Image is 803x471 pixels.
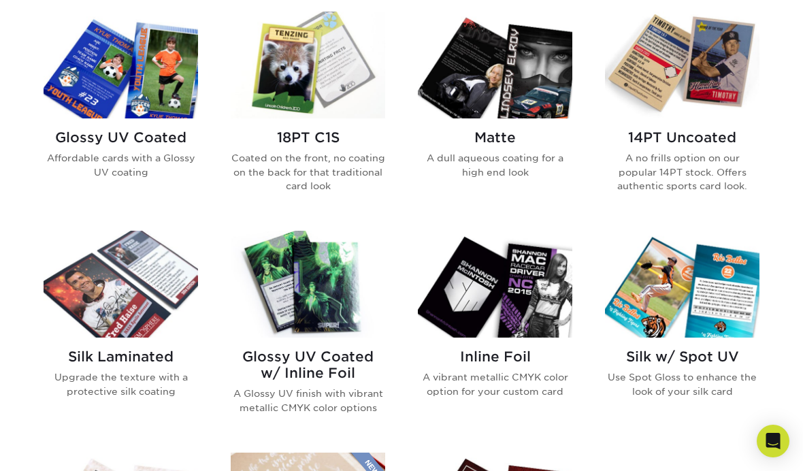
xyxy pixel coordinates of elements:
a: Matte Trading Cards Matte A dull aqueous coating for a high end look [418,12,572,214]
p: Affordable cards with a Glossy UV coating [44,151,198,179]
img: Glossy UV Coated w/ Inline Foil Trading Cards [231,231,385,338]
h2: Silk Laminated [44,348,198,365]
img: Silk Laminated Trading Cards [44,231,198,338]
h2: Silk w/ Spot UV [605,348,759,365]
a: 14PT Uncoated Trading Cards 14PT Uncoated A no frills option on our popular 14PT stock. Offers au... [605,12,759,214]
img: Matte Trading Cards [418,12,572,118]
img: Inline Foil Trading Cards [418,231,572,338]
a: Inline Foil Trading Cards Inline Foil A vibrant metallic CMYK color option for your custom card [418,231,572,436]
img: 14PT Uncoated Trading Cards [605,12,759,118]
img: Silk w/ Spot UV Trading Cards [605,231,759,338]
img: 18PT C1S Trading Cards [231,12,385,118]
p: Upgrade the texture with a protective silk coating [44,370,198,398]
a: Glossy UV Coated Trading Cards Glossy UV Coated Affordable cards with a Glossy UV coating [44,12,198,214]
h2: 14PT Uncoated [605,129,759,146]
a: Silk w/ Spot UV Trading Cards Silk w/ Spot UV Use Spot Gloss to enhance the look of your silk card [605,231,759,436]
div: Open Intercom Messenger [757,425,789,457]
p: A vibrant metallic CMYK color option for your custom card [418,370,572,398]
h2: Inline Foil [418,348,572,365]
p: Coated on the front, no coating on the back for that traditional card look [231,151,385,193]
a: 18PT C1S Trading Cards 18PT C1S Coated on the front, no coating on the back for that traditional ... [231,12,385,214]
h2: Glossy UV Coated [44,129,198,146]
h2: 18PT C1S [231,129,385,146]
a: Glossy UV Coated w/ Inline Foil Trading Cards Glossy UV Coated w/ Inline Foil A Glossy UV finish ... [231,231,385,436]
p: A no frills option on our popular 14PT stock. Offers authentic sports card look. [605,151,759,193]
p: Use Spot Gloss to enhance the look of your silk card [605,370,759,398]
a: Silk Laminated Trading Cards Silk Laminated Upgrade the texture with a protective silk coating [44,231,198,436]
img: Glossy UV Coated Trading Cards [44,12,198,118]
p: A dull aqueous coating for a high end look [418,151,572,179]
p: A Glossy UV finish with vibrant metallic CMYK color options [231,387,385,415]
h2: Matte [418,129,572,146]
h2: Glossy UV Coated w/ Inline Foil [231,348,385,381]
